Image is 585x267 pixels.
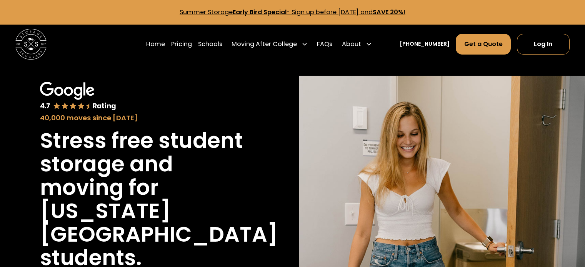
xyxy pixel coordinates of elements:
[40,129,246,199] h1: Stress free student storage and moving for
[456,34,510,55] a: Get a Quote
[198,33,222,55] a: Schools
[517,34,570,55] a: Log In
[40,199,278,246] h1: [US_STATE][GEOGRAPHIC_DATA]
[400,40,450,48] a: [PHONE_NUMBER]
[317,33,332,55] a: FAQs
[40,113,246,123] div: 40,000 moves since [DATE]
[180,8,405,17] a: Summer StorageEarly Bird Special- Sign up before [DATE] andSAVE 20%!
[233,8,287,17] strong: Early Bird Special
[171,33,192,55] a: Pricing
[15,29,47,60] img: Storage Scholars main logo
[146,33,165,55] a: Home
[339,33,375,55] div: About
[232,40,297,49] div: Moving After College
[373,8,405,17] strong: SAVE 20%!
[228,33,311,55] div: Moving After College
[40,82,116,111] img: Google 4.7 star rating
[342,40,361,49] div: About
